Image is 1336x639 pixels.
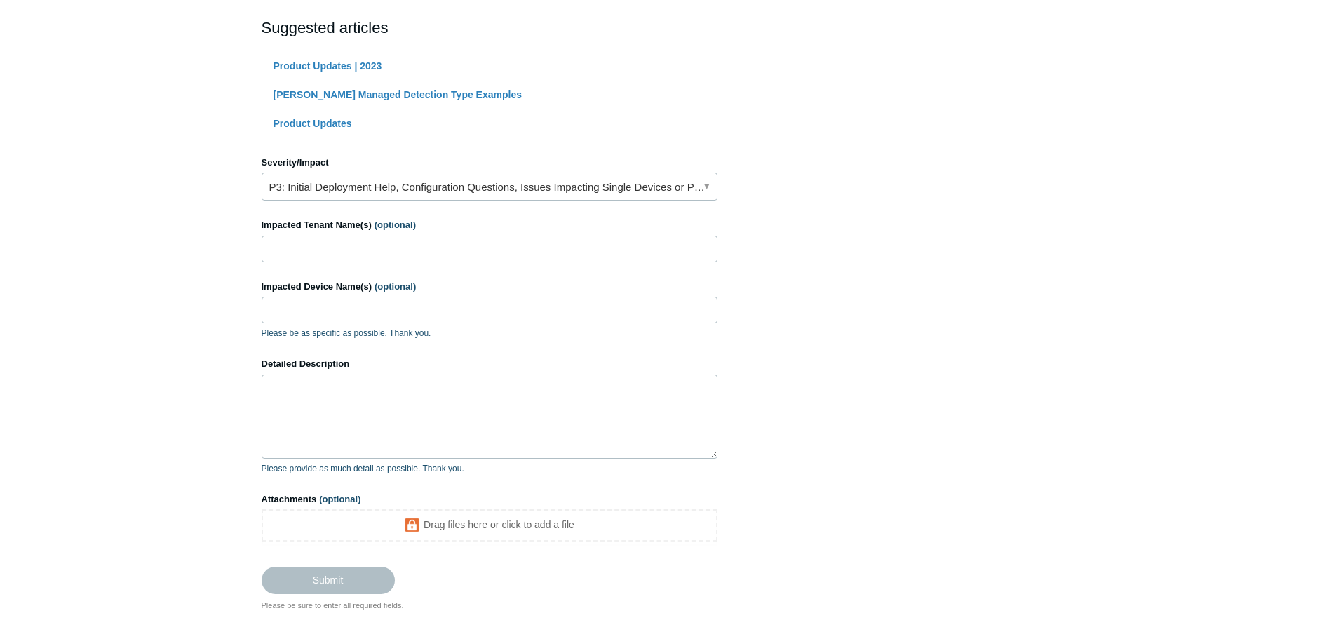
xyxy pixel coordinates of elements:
[262,16,717,39] h2: Suggested articles
[262,218,717,232] label: Impacted Tenant Name(s)
[274,118,352,129] a: Product Updates
[375,281,416,292] span: (optional)
[262,357,717,371] label: Detailed Description
[262,173,717,201] a: P3: Initial Deployment Help, Configuration Questions, Issues Impacting Single Devices or Past Out...
[262,600,717,612] div: Please be sure to enter all required fields.
[319,494,360,504] span: (optional)
[375,220,416,230] span: (optional)
[262,156,717,170] label: Severity/Impact
[262,280,717,294] label: Impacted Device Name(s)
[274,89,522,100] a: [PERSON_NAME] Managed Detection Type Examples
[274,60,382,72] a: Product Updates | 2023
[262,492,717,506] label: Attachments
[262,462,717,475] p: Please provide as much detail as possible. Thank you.
[262,567,395,593] input: Submit
[262,327,717,339] p: Please be as specific as possible. Thank you.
